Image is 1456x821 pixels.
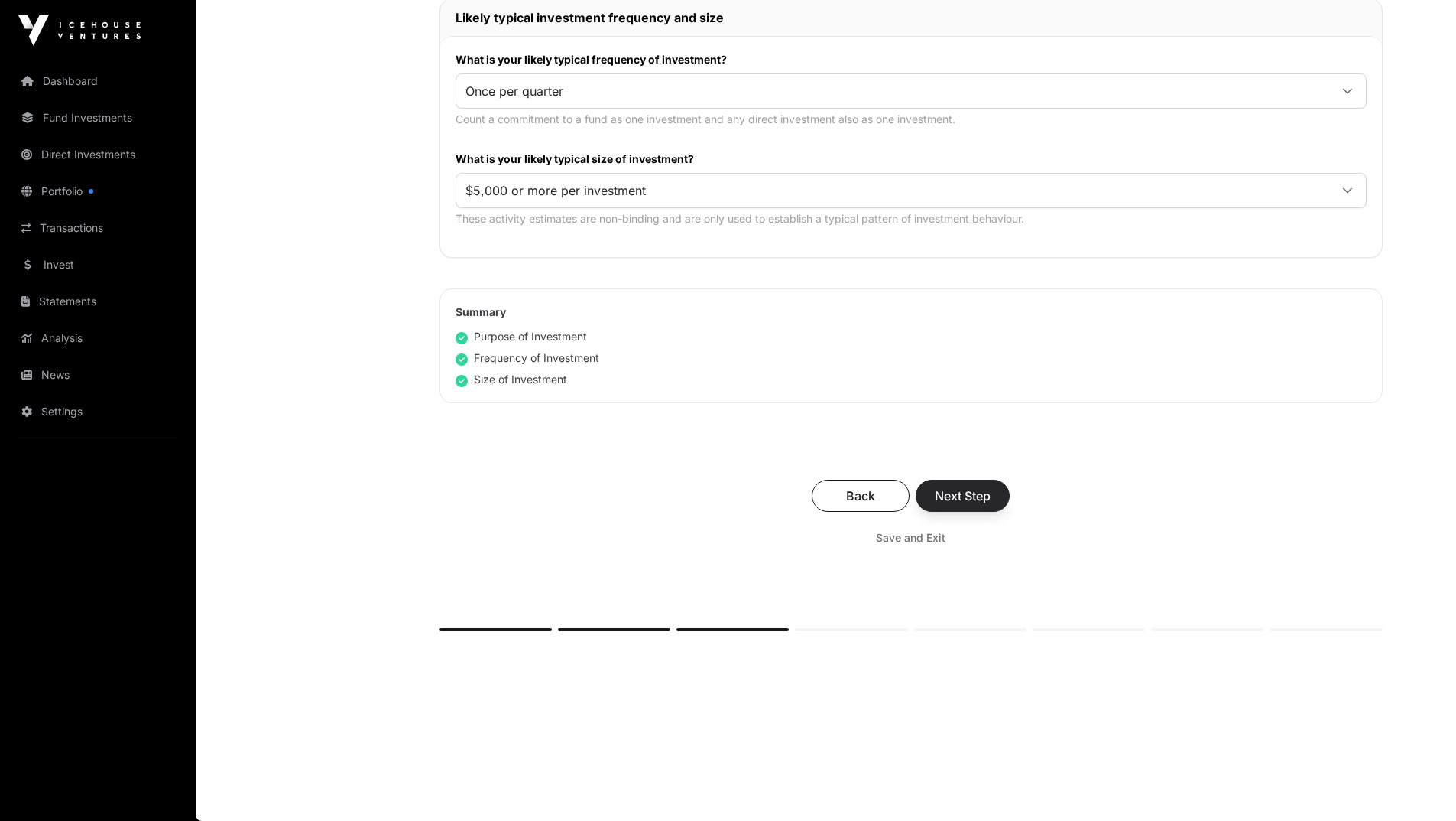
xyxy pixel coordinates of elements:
[456,52,1367,67] label: What is your likely typical frequency of investment?
[456,177,1329,204] span: $5,000 or more per investment
[12,321,183,355] a: Analysis
[858,524,964,552] button: Save and Exit
[812,480,910,512] button: Back
[12,285,183,318] a: Statements
[456,350,599,366] div: Frequency of Investment
[12,138,183,171] a: Direct Investments
[456,151,1367,167] label: What is your likely typical size of investment?
[456,77,1329,105] span: Once per quarter
[456,211,1367,226] p: These activity estimates are non-binding and are only used to establish a typical pattern of inve...
[18,15,141,46] img: Icehouse Ventures Logo
[12,101,183,135] a: Fund Investments
[1380,748,1456,821] iframe: Chat Widget
[935,487,991,505] span: Next Step
[12,395,183,428] a: Settings
[831,487,890,505] span: Back
[12,211,183,245] a: Transactions
[456,8,1367,27] h2: Likely typical investment frequency and size
[916,480,1010,512] button: Next Step
[456,372,567,387] div: Size of Investment
[456,112,1367,127] p: Count a commitment to a fund as one investment and any direct investment also as one investment.
[12,64,183,98] a: Dashboard
[12,174,183,208] a: Portfolio
[12,248,183,282] a: Invest
[456,329,587,344] div: Purpose of Investment
[456,305,1367,320] h2: Summary
[12,358,183,392] a: News
[876,530,945,546] span: Save and Exit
